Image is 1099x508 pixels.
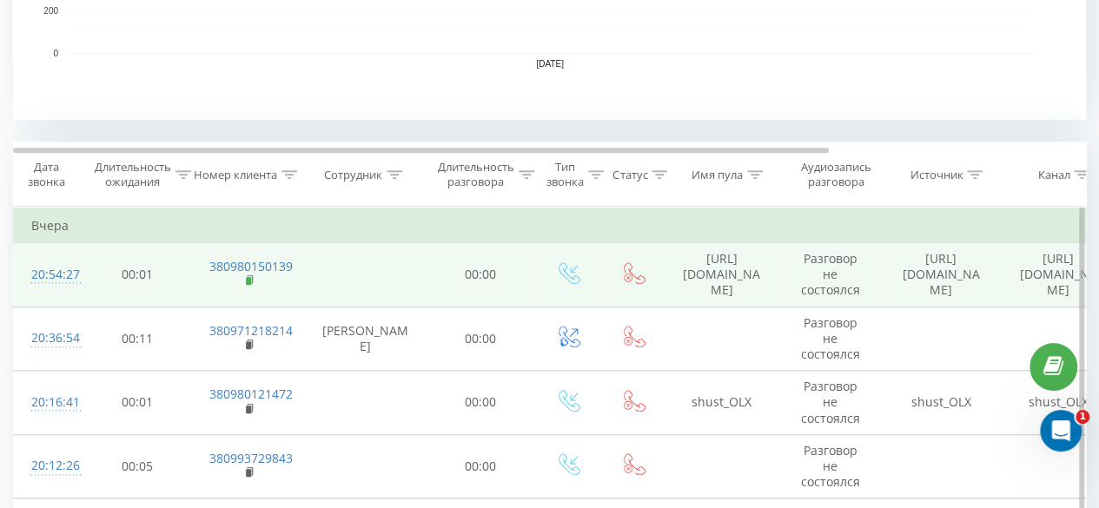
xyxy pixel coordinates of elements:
[536,59,564,69] text: [DATE]
[305,307,427,371] td: [PERSON_NAME]
[209,322,293,339] a: 380971218214
[427,307,535,371] td: 00:00
[910,168,963,182] div: Источник
[31,258,66,292] div: 20:54:27
[427,371,535,435] td: 00:00
[53,49,58,58] text: 0
[209,258,293,274] a: 380980150139
[883,371,1000,435] td: shust_OLX
[83,307,192,371] td: 00:11
[801,250,860,298] span: Разговор не состоялся
[324,168,382,182] div: Сотрудник
[83,243,192,307] td: 00:01
[14,160,78,189] div: Дата звонка
[665,243,778,307] td: [URL][DOMAIN_NAME]
[546,160,584,189] div: Тип звонка
[83,371,192,435] td: 00:01
[801,442,860,490] span: Разговор не состоялся
[801,314,860,362] span: Разговор не состоялся
[83,434,192,498] td: 00:05
[793,160,877,189] div: Аудиозапись разговора
[801,378,860,426] span: Разговор не состоялся
[1040,410,1082,452] iframe: Intercom live chat
[665,371,778,435] td: shust_OLX
[31,449,66,483] div: 20:12:26
[31,386,66,419] div: 20:16:41
[883,243,1000,307] td: [URL][DOMAIN_NAME]
[95,160,171,189] div: Длительность ожидания
[427,243,535,307] td: 00:00
[438,160,514,189] div: Длительность разговора
[43,6,58,16] text: 200
[427,434,535,498] td: 00:00
[1076,410,1089,424] span: 1
[209,386,293,402] a: 380980121472
[612,168,647,182] div: Статус
[692,168,743,182] div: Имя пула
[209,450,293,466] a: 380993729843
[1037,168,1069,182] div: Канал
[194,168,277,182] div: Номер клиента
[31,321,66,355] div: 20:36:54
